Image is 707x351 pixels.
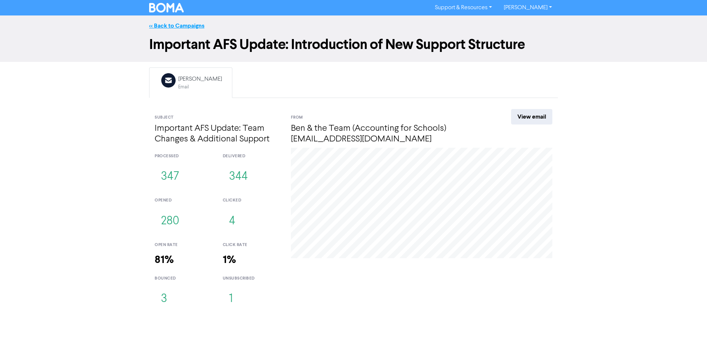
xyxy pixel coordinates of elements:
div: delivered [223,153,280,159]
div: click rate [223,242,280,248]
a: << Back to Campaigns [149,22,204,29]
div: bounced [155,275,212,282]
h4: Ben & the Team (Accounting for Schools) [EMAIL_ADDRESS][DOMAIN_NAME] [291,123,484,145]
div: From [291,115,484,121]
a: [PERSON_NAME] [498,2,558,14]
button: 280 [155,209,186,234]
div: Email [178,84,222,91]
div: Subject [155,115,280,121]
div: processed [155,153,212,159]
a: Support & Resources [429,2,498,14]
button: 4 [223,209,242,234]
a: View email [511,109,552,124]
div: unsubscribed [223,275,280,282]
div: opened [155,197,212,204]
div: [PERSON_NAME] [178,75,222,84]
div: clicked [223,197,280,204]
button: 3 [155,287,173,311]
h1: Important AFS Update: Introduction of New Support Structure [149,36,558,53]
strong: 1% [223,253,236,266]
iframe: Chat Widget [615,271,707,351]
div: open rate [155,242,212,248]
strong: 81% [155,253,174,266]
button: 344 [223,165,254,189]
button: 347 [155,165,185,189]
img: BOMA Logo [149,3,184,13]
button: 1 [223,287,239,311]
h4: Important AFS Update: Team Changes & Additional Support [155,123,280,145]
